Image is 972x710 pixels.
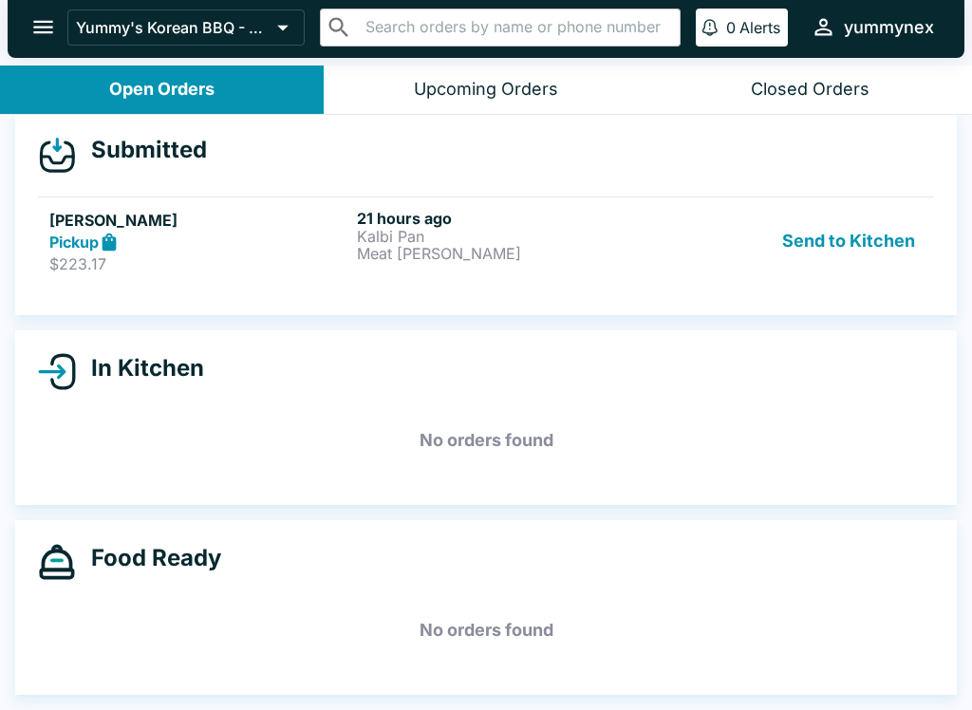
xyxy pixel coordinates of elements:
div: Open Orders [109,79,215,101]
div: Upcoming Orders [414,79,558,101]
p: Alerts [739,18,780,37]
input: Search orders by name or phone number [360,14,672,41]
p: $223.17 [49,254,349,273]
p: Yummy's Korean BBQ - NEX [76,18,270,37]
p: Meat [PERSON_NAME] [357,245,657,262]
h5: No orders found [38,406,934,475]
div: Closed Orders [751,79,869,101]
strong: Pickup [49,233,99,252]
button: Yummy's Korean BBQ - NEX [67,9,305,46]
h5: [PERSON_NAME] [49,209,349,232]
div: yummynex [844,16,934,39]
h4: In Kitchen [76,354,204,383]
a: [PERSON_NAME]Pickup$223.1721 hours agoKalbi PanMeat [PERSON_NAME]Send to Kitchen [38,196,934,286]
p: 0 [726,18,736,37]
h4: Food Ready [76,544,221,572]
button: open drawer [19,3,67,51]
button: Send to Kitchen [775,209,923,274]
h4: Submitted [76,136,207,164]
button: yummynex [803,7,942,47]
p: Kalbi Pan [357,228,657,245]
h6: 21 hours ago [357,209,657,228]
h5: No orders found [38,596,934,664]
